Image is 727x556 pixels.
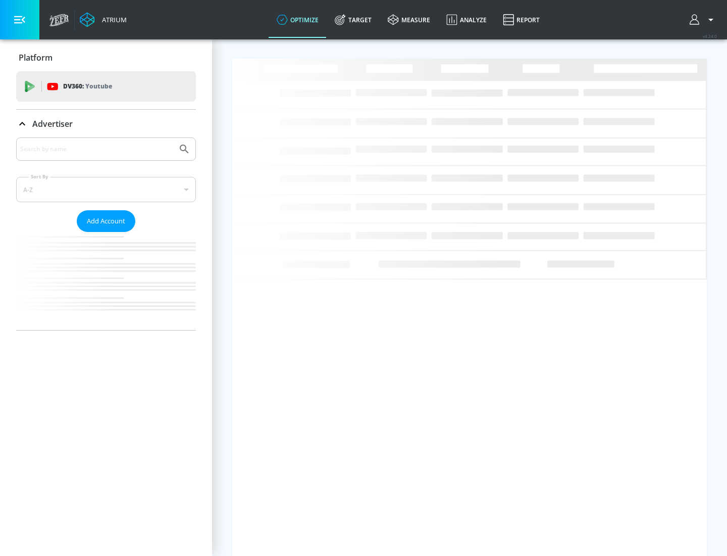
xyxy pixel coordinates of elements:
[77,210,135,232] button: Add Account
[16,232,196,330] nav: list of Advertiser
[19,52,53,63] p: Platform
[16,110,196,138] div: Advertiser
[32,118,73,129] p: Advertiser
[16,43,196,72] div: Platform
[29,173,50,180] label: Sort By
[87,215,125,227] span: Add Account
[85,81,112,91] p: Youtube
[16,137,196,330] div: Advertiser
[438,2,495,38] a: Analyze
[16,71,196,102] div: DV360: Youtube
[20,143,173,156] input: Search by name
[703,33,717,39] span: v 4.24.0
[495,2,548,38] a: Report
[98,15,127,24] div: Atrium
[63,81,112,92] p: DV360:
[327,2,380,38] a: Target
[380,2,438,38] a: measure
[16,177,196,202] div: A-Z
[80,12,127,27] a: Atrium
[269,2,327,38] a: optimize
